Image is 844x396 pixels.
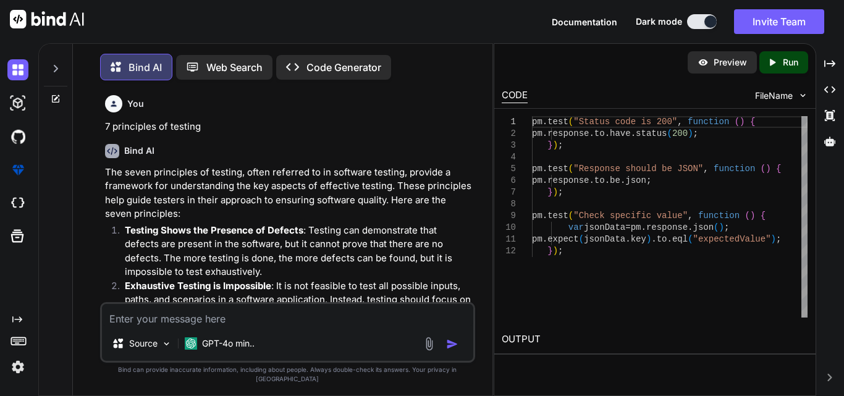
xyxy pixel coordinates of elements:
span: ( [579,234,584,244]
span: . [688,222,693,232]
span: ) [719,222,724,232]
span: ( [761,164,766,174]
p: Preview [714,56,747,69]
span: be [610,175,620,185]
span: function [698,211,740,221]
img: icon [446,338,458,350]
span: ( [745,211,750,221]
div: CODE [502,88,528,103]
span: function [714,164,755,174]
span: test [547,164,568,174]
span: Documentation [552,17,617,27]
div: 8 [502,198,516,210]
p: Source [129,337,158,350]
strong: Testing Shows the Presence of Defects [125,224,303,236]
span: jsonData [584,222,625,232]
span: response [547,175,589,185]
span: json [625,175,646,185]
span: . [605,128,610,138]
span: . [542,175,547,185]
span: ) [766,164,770,174]
img: Bind AI [10,10,84,28]
span: "expectedValue" [693,234,771,244]
span: } [547,140,552,150]
div: 11 [502,234,516,245]
span: pm [532,211,542,221]
span: ; [558,246,563,256]
div: 5 [502,163,516,175]
span: . [589,128,594,138]
span: ) [553,140,558,150]
span: . [631,128,636,138]
span: ) [771,234,776,244]
span: pm [532,234,542,244]
span: { [761,211,766,221]
span: to [594,128,605,138]
p: The seven principles of testing, often referred to in software testing, provide a framework for u... [105,166,473,221]
span: ( [568,164,573,174]
img: darkAi-studio [7,93,28,114]
span: test [547,211,568,221]
div: 10 [502,222,516,234]
span: , [677,117,682,127]
span: pm [532,175,542,185]
span: ; [558,187,563,197]
span: pm [532,164,542,174]
span: ; [776,234,781,244]
div: 7 [502,187,516,198]
span: ) [750,211,755,221]
strong: Exhaustive Testing is Impossible [125,280,271,292]
img: darkChat [7,59,28,80]
div: 6 [502,175,516,187]
h2: OUTPUT [494,325,816,354]
p: Web Search [206,60,263,75]
span: ; [724,222,729,232]
span: ) [553,187,558,197]
span: ) [646,234,651,244]
span: response [547,128,589,138]
div: 9 [502,210,516,222]
span: { [776,164,781,174]
span: "Check specific value" [573,211,688,221]
span: . [651,234,656,244]
span: status [636,128,667,138]
p: Run [783,56,798,69]
span: ; [558,140,563,150]
span: pm [631,222,641,232]
span: pm [532,117,542,127]
span: have [610,128,631,138]
span: . [542,117,547,127]
img: attachment [422,337,436,351]
span: key [631,234,646,244]
p: 7 principles of testing [105,120,473,134]
span: eql [672,234,688,244]
span: ( [568,117,573,127]
span: . [641,222,646,232]
span: expect [547,234,578,244]
img: githubDark [7,126,28,147]
img: cloudideIcon [7,193,28,214]
span: "Response should be JSON" [573,164,703,174]
span: to [657,234,667,244]
div: 3 [502,140,516,151]
span: . [542,211,547,221]
span: ; [646,175,651,185]
span: ( [735,117,740,127]
span: ( [568,211,573,221]
span: FileName [755,90,793,102]
p: GPT-4o min.. [202,337,255,350]
img: chevron down [798,90,808,101]
span: var [568,222,584,232]
h6: Bind AI [124,145,154,157]
span: ) [553,246,558,256]
span: Dark mode [636,15,682,28]
span: { [750,117,755,127]
p: : It is not feasible to test all possible inputs, paths, and scenarios in a software application.... [125,279,473,335]
span: to [594,175,605,185]
h6: You [127,98,144,110]
span: response [646,222,688,232]
span: ( [714,222,719,232]
img: settings [7,356,28,377]
div: 4 [502,151,516,163]
p: Code Generator [306,60,381,75]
